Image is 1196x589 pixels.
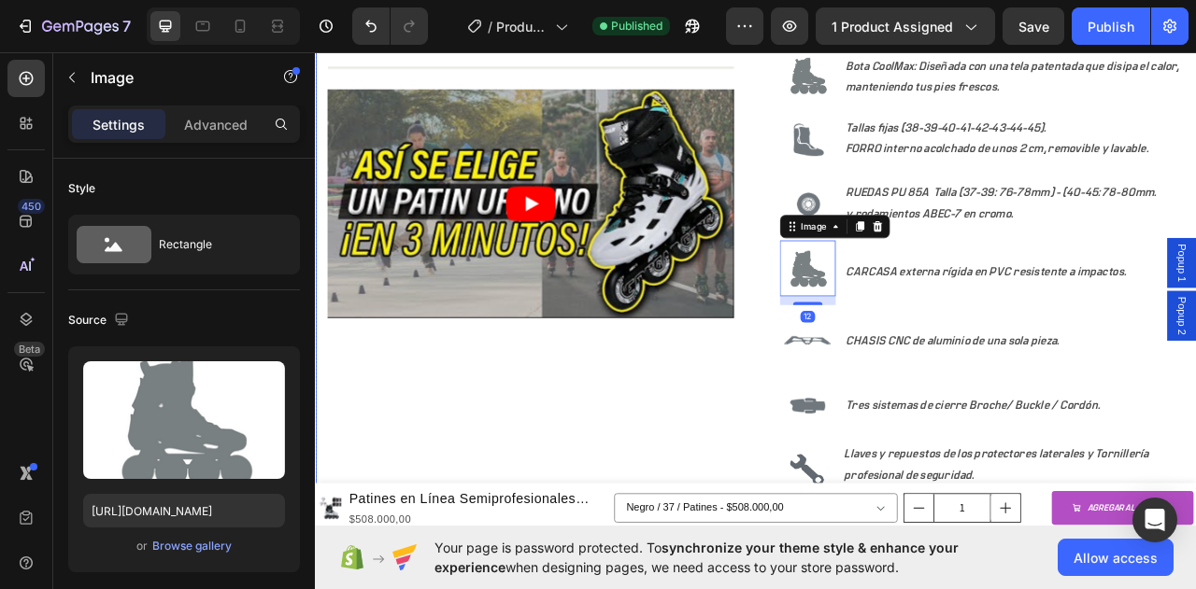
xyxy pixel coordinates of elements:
[1003,7,1064,45] button: Save
[1132,498,1177,542] div: Open Intercom Messenger
[7,7,139,45] button: 7
[315,46,1196,533] iframe: Design area
[434,538,1032,577] span: Your page is password protected. To when designing pages, we need access to your store password.
[68,308,133,333] div: Source
[352,7,428,45] div: Undo/Redo
[18,199,45,214] div: 450
[122,15,131,37] p: 7
[617,338,635,353] div: 12
[675,363,1103,390] p: CHASIS CNC de aluminio de una sola pieza.
[673,507,1104,561] p: Llaves y repuestos de los protectores laterales y Tornillería profesional de seguridad.
[159,223,273,266] div: Rectangle
[151,537,233,555] button: Browse gallery
[242,178,306,223] button: Play
[488,17,492,36] span: /
[832,17,953,36] span: 1 product assigned
[675,91,1103,146] p: Tallas fijas (38-39-40-41-42-43-44-45). FORRO interno acolchado de unos 2 cm, removible y lavable.
[1093,252,1112,301] span: Popup 1
[591,85,662,156] img: gempages_577184158929912358-5fc6e5e7-02a8-4bdf-83f8-143d280b364e.png
[675,175,1103,202] p: RUEDAS PU 85A Talla (37-39: 76-78mm) - (40-45: 78-80mm.
[496,17,548,36] span: Product Page - Patines en Linea Semiprofesionales Slalom MZS509
[1058,539,1174,576] button: Allow access
[611,18,662,35] span: Published
[591,342,662,413] img: gempages_577184158929912358-7f19bc65-e4f7-4b85-b945-151aa7f7e4bb.png
[1072,7,1150,45] button: Publish
[91,66,249,89] p: Image
[83,361,285,479] img: preview-image
[591,3,662,74] img: gempages_577184158929912358-688c009a-fc91-4d8b-8947-b764e96de6fc.png
[1018,19,1049,35] span: Save
[591,506,660,575] img: gempages_577184158929912358-d2f202e8-dc02-45e5-8110-ee7a4e5598a4.png
[591,248,662,319] img: gempages_577184158929912358-688c009a-fc91-4d8b-8947-b764e96de6fc.png
[184,115,248,134] p: Advanced
[68,180,95,197] div: Style
[675,202,1103,229] p: y rodamientos ABEC-7 en cromo.
[675,19,1098,61] span: Bota CoolMax: Diseñada con una tela patentada que disipa el calor, manteniendo tus pies frescos.
[1093,319,1112,368] span: Popup 2
[591,423,662,494] img: gempages_577184158929912358-c35d736f-9134-4cc3-beab-70572e4cf9f6.png
[1074,548,1158,568] span: Allow access
[152,538,232,554] div: Browse gallery
[136,535,148,557] span: or
[93,115,145,134] p: Settings
[1088,17,1134,36] div: Publish
[614,222,654,239] div: Image
[675,445,1103,472] p: Tres sistemas de cierre Broche/ Buckle / Cordón.
[675,275,1103,302] p: CARCASA externa rígida en PVC resistente a impactos.
[591,166,662,237] img: gempages_577184158929912358-de5e71f2-1b7e-4c57-b914-c0db131826be.png
[83,494,285,527] input: https://example.com/image.jpg
[434,540,959,575] span: synchronize your theme style & enhance your experience
[14,342,45,357] div: Beta
[816,7,995,45] button: 1 product assigned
